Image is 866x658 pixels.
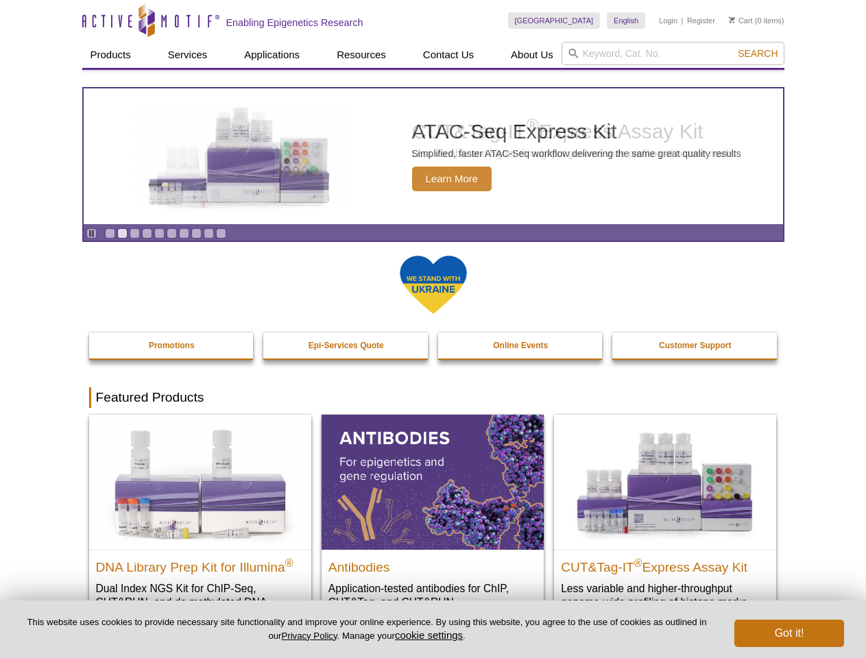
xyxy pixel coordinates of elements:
[493,341,548,350] strong: Online Events
[84,88,783,224] article: CUT&Tag-IT Express Assay Kit
[503,42,562,68] a: About Us
[687,16,715,25] a: Register
[734,47,782,60] button: Search
[149,341,195,350] strong: Promotions
[634,557,642,568] sup: ®
[729,12,784,29] li: (0 items)
[309,341,384,350] strong: Epi-Services Quote
[607,12,645,29] a: English
[399,254,468,315] img: We Stand With Ukraine
[105,228,115,239] a: Go to slide 1
[179,228,189,239] a: Go to slide 7
[328,581,537,609] p: Application-tested antibodies for ChIP, CUT&Tag, and CUT&RUN.
[96,554,304,574] h2: DNA Library Prep Kit for Illumina
[154,228,165,239] a: Go to slide 5
[328,42,394,68] a: Resources
[554,415,776,549] img: CUT&Tag-IT® Express Assay Kit
[561,554,769,574] h2: CUT&Tag-IT Express Assay Kit
[142,228,152,239] a: Go to slide 4
[204,228,214,239] a: Go to slide 9
[659,341,731,350] strong: Customer Support
[412,167,492,191] span: Learn More
[526,115,538,134] sup: ®
[160,42,216,68] a: Services
[236,42,308,68] a: Applications
[22,616,712,642] p: This website uses cookies to provide necessary site functionality and improve your online experie...
[86,228,97,239] a: Toggle autoplay
[128,81,354,232] img: CUT&Tag-IT Express Assay Kit
[89,415,311,549] img: DNA Library Prep Kit for Illumina
[438,332,604,358] a: Online Events
[734,620,844,647] button: Got it!
[682,12,684,29] li: |
[263,332,429,358] a: Epi-Services Quote
[328,554,537,574] h2: Antibodies
[738,48,778,59] span: Search
[226,16,363,29] h2: Enabling Epigenetics Research
[322,415,544,622] a: All Antibodies Antibodies Application-tested antibodies for ChIP, CUT&Tag, and CUT&RUN.
[216,228,226,239] a: Go to slide 10
[322,415,544,549] img: All Antibodies
[167,228,177,239] a: Go to slide 6
[117,228,128,239] a: Go to slide 2
[89,387,778,408] h2: Featured Products
[659,16,677,25] a: Login
[96,581,304,623] p: Dual Index NGS Kit for ChIP-Seq, CUT&RUN, and ds methylated DNA assays.
[82,42,139,68] a: Products
[285,557,293,568] sup: ®
[415,42,482,68] a: Contact Us
[729,16,735,23] img: Your Cart
[554,415,776,622] a: CUT&Tag-IT® Express Assay Kit CUT&Tag-IT®Express Assay Kit Less variable and higher-throughput ge...
[89,332,255,358] a: Promotions
[191,228,202,239] a: Go to slide 8
[281,631,337,641] a: Privacy Policy
[412,121,736,142] h2: CUT&Tag-IT Express Assay Kit
[612,332,778,358] a: Customer Support
[130,228,140,239] a: Go to slide 3
[562,42,784,65] input: Keyword, Cat. No.
[84,88,783,224] a: CUT&Tag-IT Express Assay Kit CUT&Tag-IT®Express Assay Kit Less variable and higher-throughput gen...
[561,581,769,609] p: Less variable and higher-throughput genome-wide profiling of histone marks​.
[508,12,601,29] a: [GEOGRAPHIC_DATA]
[89,415,311,636] a: DNA Library Prep Kit for Illumina DNA Library Prep Kit for Illumina® Dual Index NGS Kit for ChIP-...
[395,629,463,641] button: cookie settings
[729,16,753,25] a: Cart
[412,147,736,160] p: Less variable and higher-throughput genome-wide profiling of histone marks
